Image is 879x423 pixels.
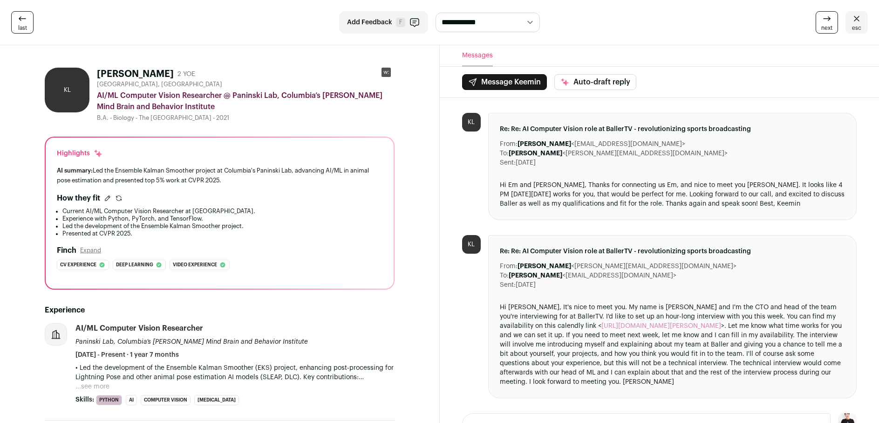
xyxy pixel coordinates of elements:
button: ...see more [75,382,109,391]
li: [MEDICAL_DATA] [194,395,239,405]
span: F [396,18,405,27]
dd: <[EMAIL_ADDRESS][DOMAIN_NAME]> [518,139,685,149]
b: [PERSON_NAME] [509,150,562,157]
span: Add Feedback [347,18,392,27]
dd: <[PERSON_NAME][EMAIL_ADDRESS][DOMAIN_NAME]> [509,149,728,158]
a: esc [845,11,868,34]
span: Paninski Lab, Columbia’s [PERSON_NAME] Mind Brain and Behavior Institute [75,339,308,345]
div: AI/ML Computer Vision Researcher [75,323,203,333]
span: Cv experience [60,260,96,270]
a: next [816,11,838,34]
div: KL [462,235,481,254]
h2: Finch [57,245,76,256]
div: B.A. - Biology - The [GEOGRAPHIC_DATA] - 2021 [97,114,395,122]
dd: <[EMAIL_ADDRESS][DOMAIN_NAME]> [509,271,676,280]
div: Highlights [57,149,103,158]
div: 2 YOE [177,69,195,79]
span: Deep learning [116,260,153,270]
li: Computer Vision [141,395,191,405]
li: Current AI/ML Computer Vision Researcher at [GEOGRAPHIC_DATA]. [62,208,382,215]
a: last [11,11,34,34]
span: [GEOGRAPHIC_DATA], [GEOGRAPHIC_DATA] [97,81,222,88]
dt: Sent: [500,158,516,167]
button: Message Keemin [462,74,547,90]
dt: Sent: [500,280,516,290]
h1: [PERSON_NAME] [97,68,174,81]
span: next [821,24,832,32]
b: [PERSON_NAME] [509,272,562,279]
span: [DATE] - Present · 1 year 7 months [75,350,179,360]
dd: [DATE] [516,158,536,167]
dt: From: [500,262,518,271]
div: AI/ML Computer Vision Researcher @ Paninski Lab, Columbia’s [PERSON_NAME] Mind Brain and Behavior... [97,90,395,112]
h2: How they fit [57,193,100,204]
button: Expand [80,247,101,254]
dd: [DATE] [516,280,536,290]
div: KL [462,113,481,132]
div: Led the Ensemble Kalman Smoother project at Columbia's Paninski Lab, advancing AI/ML in animal po... [57,166,382,185]
span: Video experience [173,260,217,270]
h2: Experience [45,305,395,316]
div: Hi Em and [PERSON_NAME], Thanks for connecting us Em, and nice to meet you [PERSON_NAME]. It look... [500,180,845,208]
span: Re: Re: AI Computer Vision role at BallerTV - revolutionizing sports broadcasting [500,125,845,134]
li: Experience with Python, PyTorch, and TensorFlow. [62,215,382,222]
b: [PERSON_NAME] [518,141,571,147]
dt: To: [500,149,509,158]
p: • Led the development of the Ensemble Kalman Smoother (EKS) project, enhancing post-processing fo... [75,363,395,382]
span: Skills: [75,395,94,404]
dt: From: [500,139,518,149]
button: Auto-draft reply [554,74,636,90]
b: [PERSON_NAME] [518,263,571,270]
span: esc [852,24,861,32]
li: Presented at CVPR 2025. [62,230,382,237]
li: AI [126,395,137,405]
span: AI summary: [57,167,93,173]
div: KL [45,68,89,112]
img: company-logo-placeholder-414d4e2ec0e2ddebbe968bf319fdfe5acfe0c9b87f798d344e800bc9a89632a0.png [45,324,67,345]
div: Hi [PERSON_NAME], It's nice to meet you. My name is [PERSON_NAME] and I'm the CTO and head of the... [500,303,845,387]
dd: <[PERSON_NAME][EMAIL_ADDRESS][DOMAIN_NAME]> [518,262,736,271]
a: [URL][DOMAIN_NAME][PERSON_NAME] [601,323,721,329]
li: Led the development of the Ensemble Kalman Smoother project. [62,222,382,230]
button: Add Feedback F [339,11,428,34]
span: last [18,24,27,32]
button: Messages [462,45,493,66]
li: Python [96,395,122,405]
span: Re: Re: AI Computer Vision role at BallerTV - revolutionizing sports broadcasting [500,247,845,256]
dt: To: [500,271,509,280]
